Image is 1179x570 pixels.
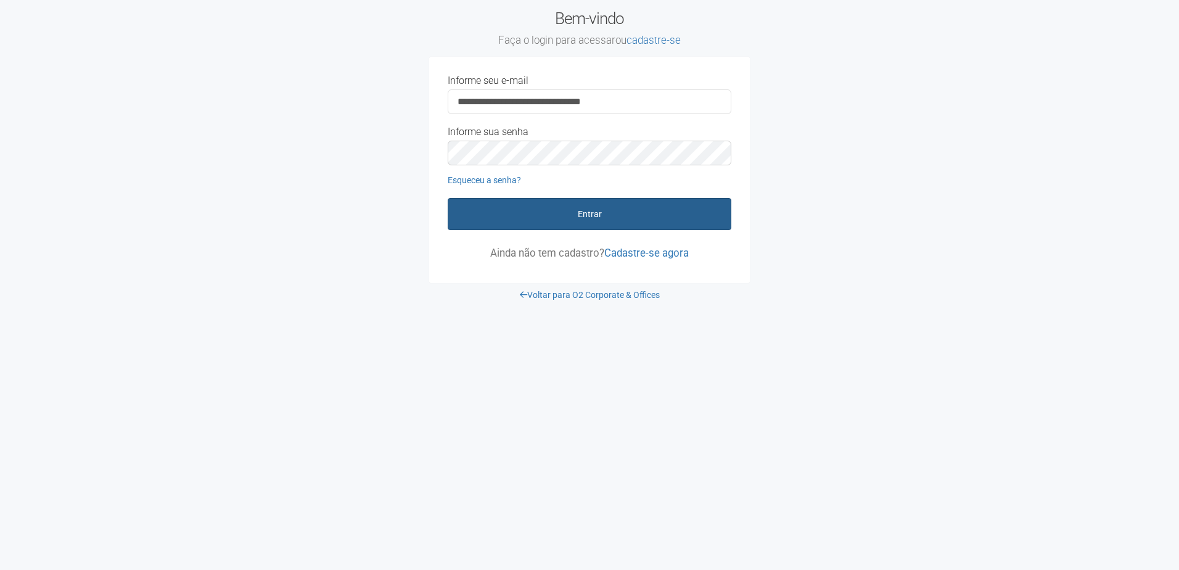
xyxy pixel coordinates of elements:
[429,34,750,47] small: Faça o login para acessar
[448,75,528,86] label: Informe seu e-mail
[429,9,750,47] h2: Bem-vindo
[615,34,681,46] span: ou
[520,290,660,300] a: Voltar para O2 Corporate & Offices
[448,247,731,258] p: Ainda não tem cadastro?
[604,247,689,259] a: Cadastre-se agora
[626,34,681,46] a: cadastre-se
[448,198,731,230] button: Entrar
[448,126,528,138] label: Informe sua senha
[448,175,521,185] a: Esqueceu a senha?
